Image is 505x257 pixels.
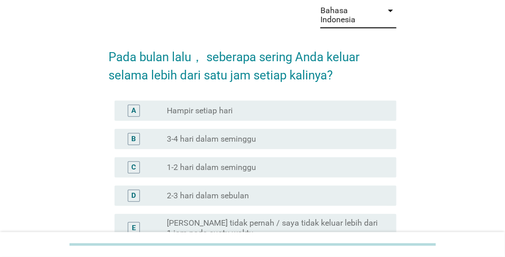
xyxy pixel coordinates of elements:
[131,190,136,201] div: D
[167,106,233,116] label: Hampir setiap hari
[131,134,136,144] div: B
[131,105,136,116] div: A
[167,191,249,201] label: 2-3 hari dalam sebulan
[167,162,256,173] label: 1-2 hari dalam seminggu
[167,134,256,144] label: 3-4 hari dalam seminggu
[167,218,380,238] label: [PERSON_NAME] tidak pernah / saya tidak keluar lebih dari 1 jam pada suatu waktu
[109,38,396,84] h2: Pada bulan lalu， seberapa sering Anda keluar selama lebih dari satu jam setiap kalinya?
[132,223,136,233] div: E
[384,5,396,17] i: arrow_drop_down
[320,6,376,24] div: Bahasa Indonesia
[131,162,136,173] div: C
